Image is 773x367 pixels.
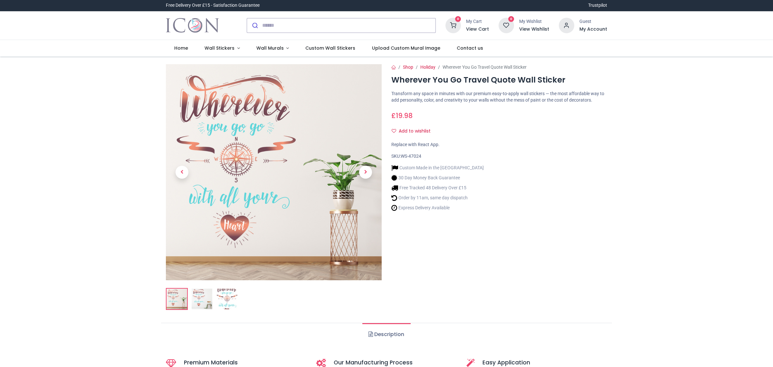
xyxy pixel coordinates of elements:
button: Add to wishlistAdd to wishlist [391,126,436,137]
div: Replace with React App. [391,142,607,148]
p: Transform any space in minutes with our premium easy-to-apply wall stickers — the most affordable... [391,91,607,103]
img: Wherever You Go Travel Quote Wall Sticker [167,289,187,309]
li: Free Tracked 48 Delivery Over £15 [391,184,484,191]
sup: 0 [455,16,461,22]
div: My Wishlist [519,18,549,25]
sup: 0 [508,16,514,22]
h5: Premium Materials [184,359,307,367]
a: Wall Stickers [196,40,248,57]
a: Shop [403,64,413,70]
h5: Our Manufacturing Process [334,359,457,367]
img: WS-47024-02 [192,289,212,309]
span: Contact us [457,45,483,51]
li: Custom Made in the [GEOGRAPHIC_DATA] [391,164,484,171]
a: View Cart [466,26,489,33]
div: Free Delivery Over £15 - Satisfaction Guarantee [166,2,260,9]
span: Next [359,166,372,179]
h1: Wherever You Go Travel Quote Wall Sticker [391,74,607,85]
span: Wall Stickers [205,45,234,51]
i: Add to wishlist [392,129,396,133]
span: WS-47024 [401,154,421,159]
a: Next [349,97,382,248]
a: 0 [445,22,461,27]
h5: Easy Application [482,359,607,367]
img: WS-47024-03 [217,289,237,309]
a: 0 [499,22,514,27]
a: Trustpilot [588,2,607,9]
span: Wherever You Go Travel Quote Wall Sticker [443,64,527,70]
li: Order by 11am, same day dispatch [391,194,484,201]
a: View Wishlist [519,26,549,33]
div: My Cart [466,18,489,25]
img: Wherever You Go Travel Quote Wall Sticker [166,64,382,280]
span: £ [391,111,413,120]
li: 30 Day Money Back Guarantee [391,174,484,181]
a: Holiday [420,64,435,70]
li: Express Delivery Available [391,204,484,211]
span: Wall Murals [256,45,284,51]
div: SKU: [391,153,607,160]
span: Upload Custom Mural Image [372,45,440,51]
span: 19.98 [396,111,413,120]
span: Home [174,45,188,51]
span: Custom Wall Stickers [305,45,355,51]
a: Previous [166,97,198,248]
button: Submit [247,18,262,33]
img: Icon Wall Stickers [166,16,219,35]
a: Description [362,323,410,346]
a: Wall Murals [248,40,297,57]
span: Previous [176,166,188,179]
div: Guest [579,18,607,25]
a: My Account [579,26,607,33]
a: Logo of Icon Wall Stickers [166,16,219,35]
